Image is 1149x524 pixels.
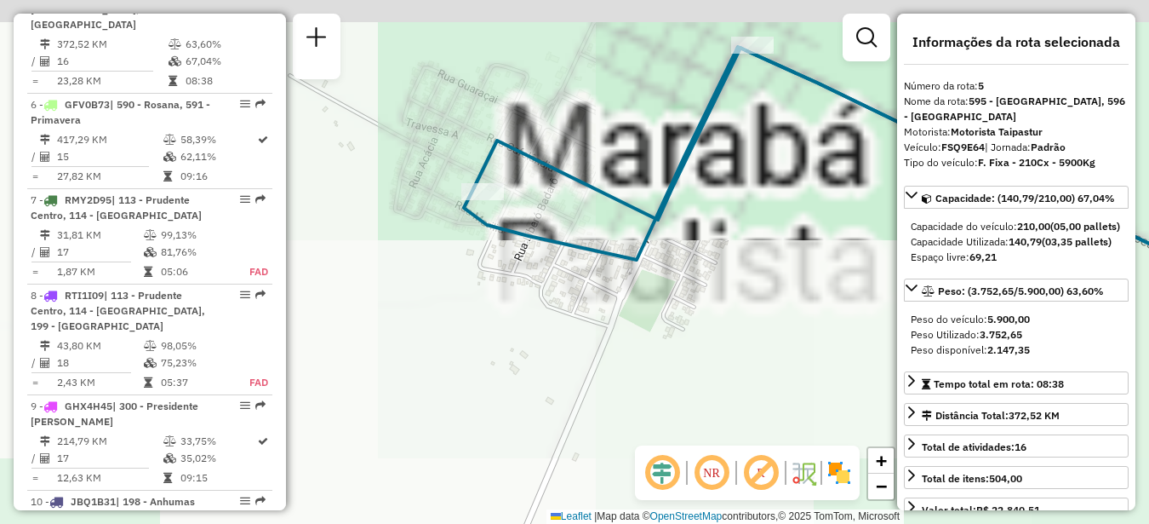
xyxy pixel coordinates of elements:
td: = [31,469,39,487]
td: / [31,148,39,165]
td: 67,04% [185,53,266,70]
i: Distância Total [40,341,50,351]
div: Capacidade: (140,79/210,00) 67,04% [904,212,1129,272]
span: JBQ1B31 [71,495,116,508]
i: Total de Atividades [40,152,50,162]
span: RTI1I09 [65,289,104,302]
span: Tempo total em rota: 08:38 [934,377,1064,390]
em: Opções [240,496,250,506]
div: Valor total: [922,503,1040,518]
em: Rota exportada [255,194,266,204]
i: % de utilização do peso [144,341,157,351]
td: 99,13% [160,227,231,244]
strong: 16 [1015,441,1026,453]
td: 62,11% [180,148,256,165]
i: Total de Atividades [40,247,50,257]
em: Opções [240,194,250,204]
h4: Informações da rota selecionada [904,34,1129,50]
span: | 113 - Prudente Centro, 114 - [GEOGRAPHIC_DATA] [31,193,202,222]
strong: 140,79 [1009,235,1042,248]
img: Exibir/Ocultar setores [826,459,853,487]
span: 7 - [31,193,202,222]
em: Opções [240,290,250,300]
a: Total de itens:504,00 [904,466,1129,489]
div: Distância Total: [922,408,1060,423]
strong: 69,21 [969,250,997,263]
td: 23,28 KM [56,72,168,89]
i: Rota otimizada [258,135,268,145]
i: Tempo total em rota [144,267,152,277]
i: % de utilização do peso [163,135,176,145]
strong: 5.900,00 [987,313,1030,325]
a: OpenStreetMap [650,510,723,522]
td: = [31,374,39,391]
span: | [594,510,597,522]
i: % de utilização da cubagem [169,56,181,66]
span: Capacidade: (140,79/210,00) 67,04% [935,192,1115,204]
td: / [31,354,39,371]
div: Veículo: [904,140,1129,155]
div: Motorista: [904,124,1129,140]
div: Número da rota: [904,78,1129,94]
td: 58,39% [180,131,256,148]
td: 17 [56,450,163,467]
span: | 198 - Anhumas [116,495,195,508]
a: Peso: (3.752,65/5.900,00) 63,60% [904,279,1129,302]
td: 05:37 [160,374,231,391]
a: Zoom in [868,448,894,474]
span: 9 - [31,400,198,428]
i: % de utilização da cubagem [163,453,176,464]
td: 33,75% [180,433,256,450]
a: Tempo total em rota: 08:38 [904,371,1129,394]
strong: Padrão [1031,141,1066,153]
i: Tempo total em rota [169,76,177,86]
strong: FSQ9E64 [941,141,985,153]
span: | Jornada: [985,141,1066,153]
strong: 595 - [GEOGRAPHIC_DATA], 596 - [GEOGRAPHIC_DATA] [904,95,1125,123]
td: 16 [56,53,168,70]
a: Valor total:R$ 22.840,51 [904,498,1129,521]
em: Opções [240,99,250,109]
div: Nome da rota: [904,94,1129,124]
td: 1,87 KM [56,263,143,280]
td: 08:38 [185,72,266,89]
span: | 300 - Presidente [PERSON_NAME] [31,400,198,428]
td: 09:15 [180,469,256,487]
td: 15 [56,148,163,165]
strong: (05,00 pallets) [1050,220,1120,233]
i: Tempo total em rota [144,377,152,388]
em: Rota exportada [255,99,266,109]
span: | 113 - Prudente Centro, 114 - [GEOGRAPHIC_DATA], 199 - [GEOGRAPHIC_DATA] [31,289,205,332]
span: Ocultar deslocamento [642,452,683,493]
td: 63,60% [185,36,266,53]
strong: (03,35 pallets) [1042,235,1112,248]
span: Ocultar NR [691,452,732,493]
div: Peso: (3.752,65/5.900,00) 63,60% [904,305,1129,365]
div: Map data © contributors,© 2025 TomTom, Microsoft [546,510,904,524]
span: GHX4H45 [65,400,112,412]
strong: 210,00 [1017,220,1050,233]
td: 43,80 KM [56,337,143,354]
a: Capacidade: (140,79/210,00) 67,04% [904,186,1129,209]
strong: Motorista Taipastur [951,125,1043,138]
span: + [876,450,887,471]
td: 31,81 KM [56,227,143,244]
td: = [31,263,39,280]
a: Distância Total:372,52 KM [904,403,1129,426]
span: RMY2D95 [65,193,111,206]
td: = [31,168,39,185]
td: 214,79 KM [56,433,163,450]
i: Distância Total [40,135,50,145]
em: Rota exportada [255,290,266,300]
td: 27,82 KM [56,168,163,185]
a: Leaflet [551,510,592,522]
span: Total de atividades: [922,441,1026,453]
div: Total de itens: [922,471,1022,487]
a: Exibir filtros [849,20,883,55]
td: FAD [231,263,269,280]
a: Nova sessão e pesquisa [300,20,334,59]
i: % de utilização da cubagem [144,358,157,368]
i: % de utilização da cubagem [144,247,157,257]
strong: 504,00 [989,472,1022,485]
i: Total de Atividades [40,358,50,368]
